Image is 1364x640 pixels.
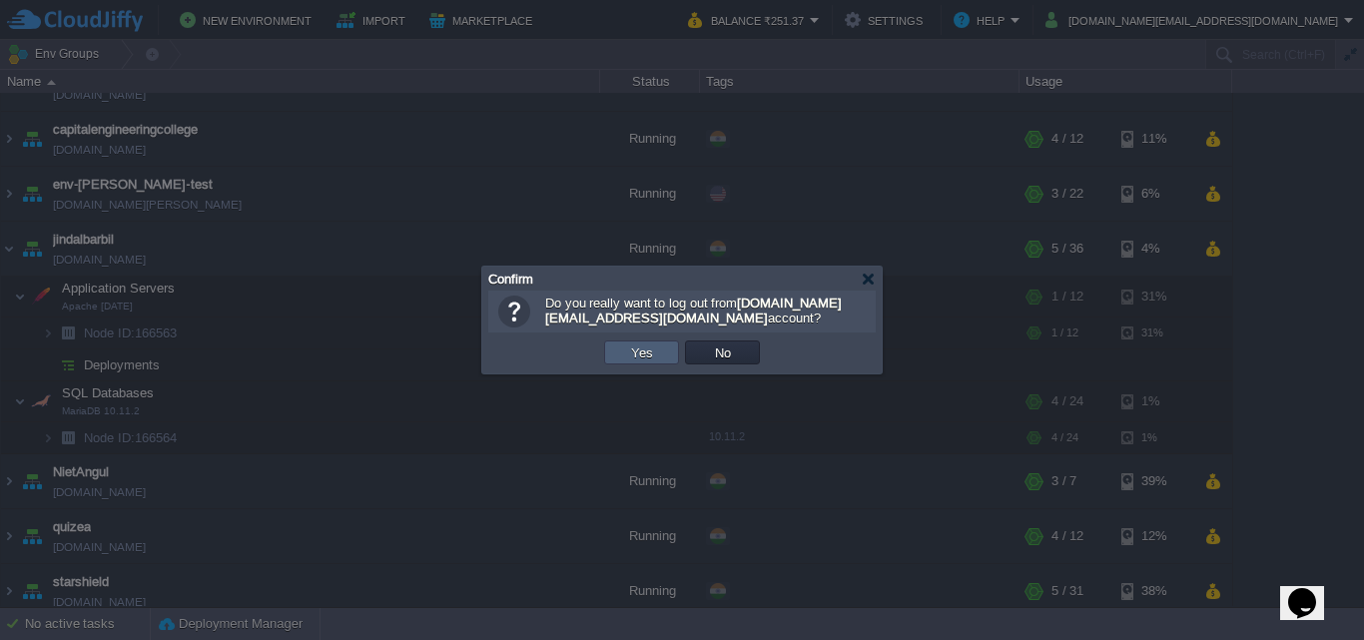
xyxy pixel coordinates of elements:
iframe: chat widget [1280,560,1344,620]
span: Do you really want to log out from account? [545,296,842,325]
b: [DOMAIN_NAME][EMAIL_ADDRESS][DOMAIN_NAME] [545,296,842,325]
button: No [709,343,737,361]
span: Confirm [488,272,533,287]
button: Yes [625,343,659,361]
